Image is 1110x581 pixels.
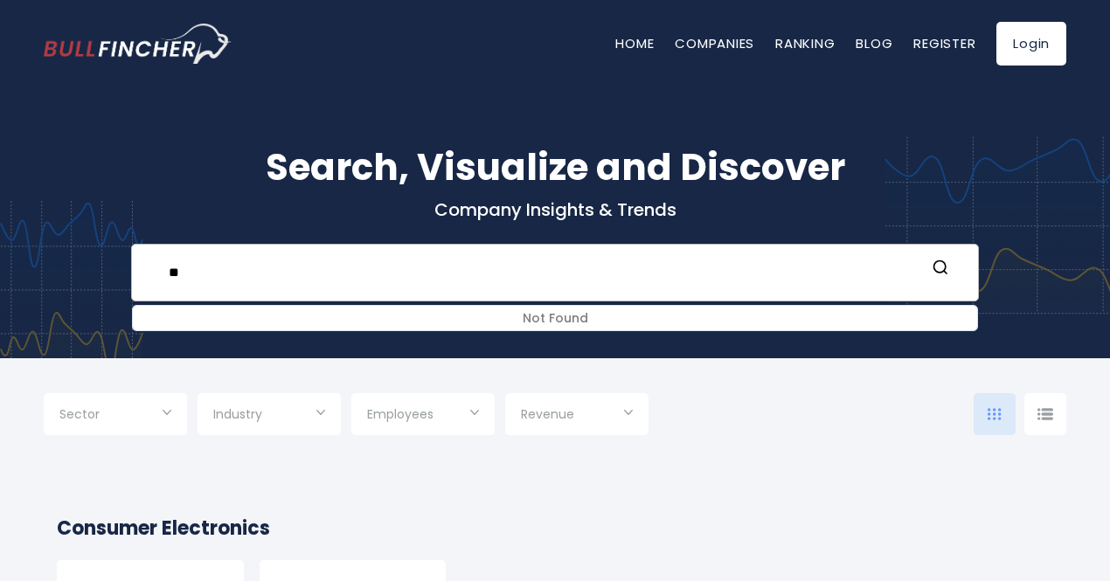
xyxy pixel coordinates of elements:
[521,400,633,432] input: Selection
[213,400,325,432] input: Selection
[521,406,574,422] span: Revenue
[929,258,952,280] button: Search
[913,34,975,52] a: Register
[996,22,1066,66] a: Login
[44,198,1066,221] p: Company Insights & Trends
[1037,408,1053,420] img: icon-comp-list-view.svg
[133,306,977,330] div: Not Found
[44,140,1066,195] h1: Search, Visualize and Discover
[856,34,892,52] a: Blog
[59,400,171,432] input: Selection
[44,24,232,64] img: bullfincher logo
[59,406,100,422] span: Sector
[675,34,754,52] a: Companies
[213,406,262,422] span: Industry
[57,514,1053,543] h2: Consumer Electronics
[367,406,434,422] span: Employees
[44,24,232,64] a: Go to homepage
[775,34,835,52] a: Ranking
[367,400,479,432] input: Selection
[988,408,1002,420] img: icon-comp-grid.svg
[615,34,654,52] a: Home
